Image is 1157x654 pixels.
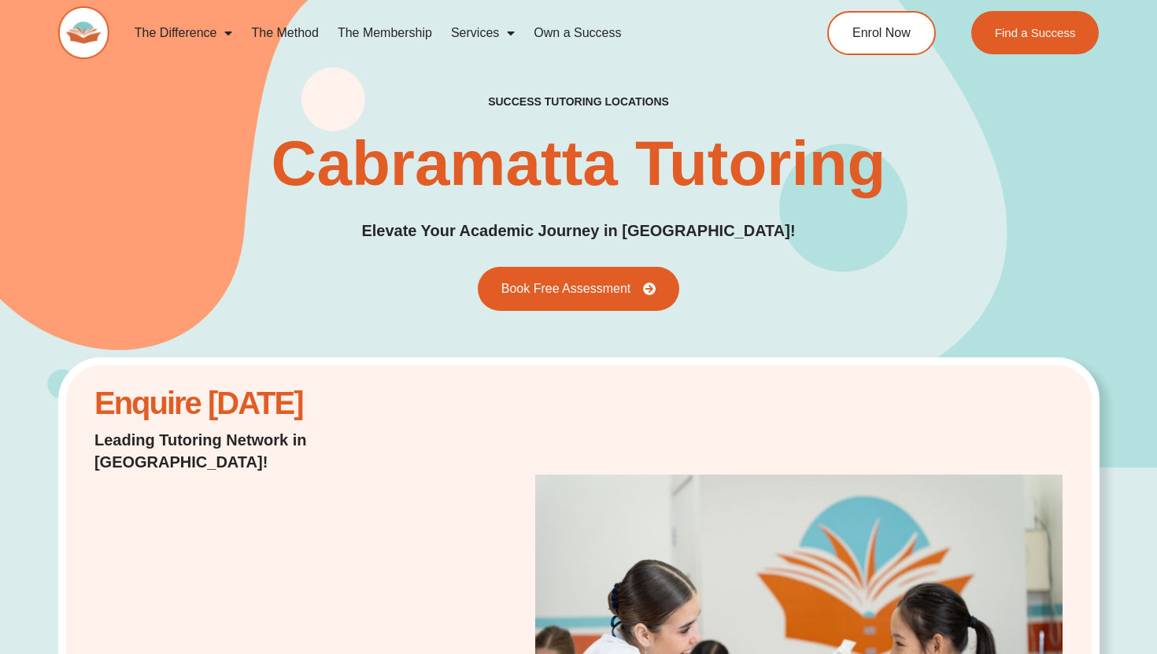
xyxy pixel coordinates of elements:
a: Enrol Now [827,11,936,55]
a: Book Free Assessment [478,267,680,311]
h1: Cabramatta Tutoring [272,132,886,195]
span: Book Free Assessment [501,283,631,295]
a: The Membership [328,15,442,51]
p: Leading Tutoring Network in [GEOGRAPHIC_DATA]! [94,429,441,473]
a: The Method [242,15,327,51]
a: The Difference [125,15,242,51]
span: Enrol Now [852,27,911,39]
nav: Menu [125,15,768,51]
p: Elevate Your Academic Journey in [GEOGRAPHIC_DATA]! [361,219,795,243]
a: Find a Success [971,11,1100,54]
a: Own a Success [524,15,630,51]
a: Services [442,15,524,51]
span: Find a Success [995,27,1076,39]
h2: success tutoring locations [488,94,669,109]
h2: Enquire [DATE] [94,394,441,413]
